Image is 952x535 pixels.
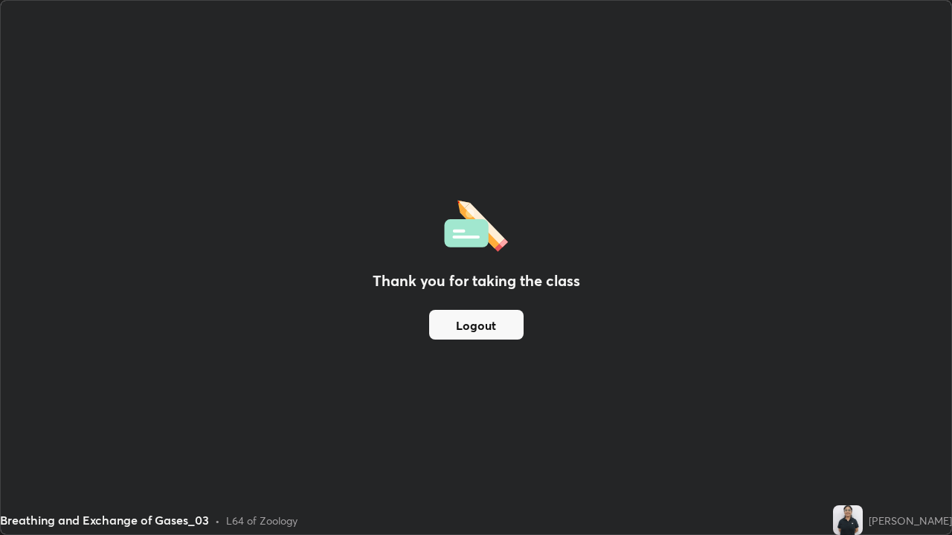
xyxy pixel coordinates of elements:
div: L64 of Zoology [226,513,297,528]
img: offlineFeedback.1438e8b3.svg [444,195,508,252]
button: Logout [429,310,524,340]
img: 11fab85790fd4180b5252a2817086426.jpg [833,505,863,535]
div: • [215,513,220,528]
div: [PERSON_NAME] [869,513,952,528]
h2: Thank you for taking the class [373,270,580,292]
